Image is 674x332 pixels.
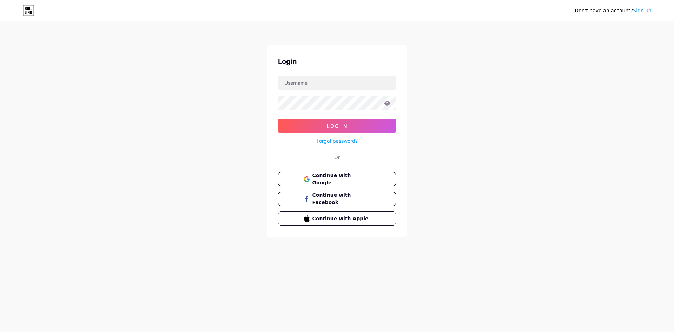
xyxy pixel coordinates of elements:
div: Or [334,154,340,161]
button: Continue with Apple [278,211,396,226]
div: Login [278,56,396,67]
span: Log In [327,123,348,129]
button: Log In [278,119,396,133]
span: Continue with Facebook [312,191,370,206]
span: Continue with Google [312,172,370,187]
div: Don't have an account? [575,7,652,14]
input: Username [278,76,396,90]
button: Continue with Facebook [278,192,396,206]
button: Continue with Google [278,172,396,186]
a: Forgot password? [317,137,358,144]
a: Sign up [633,8,652,13]
span: Continue with Apple [312,215,370,222]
